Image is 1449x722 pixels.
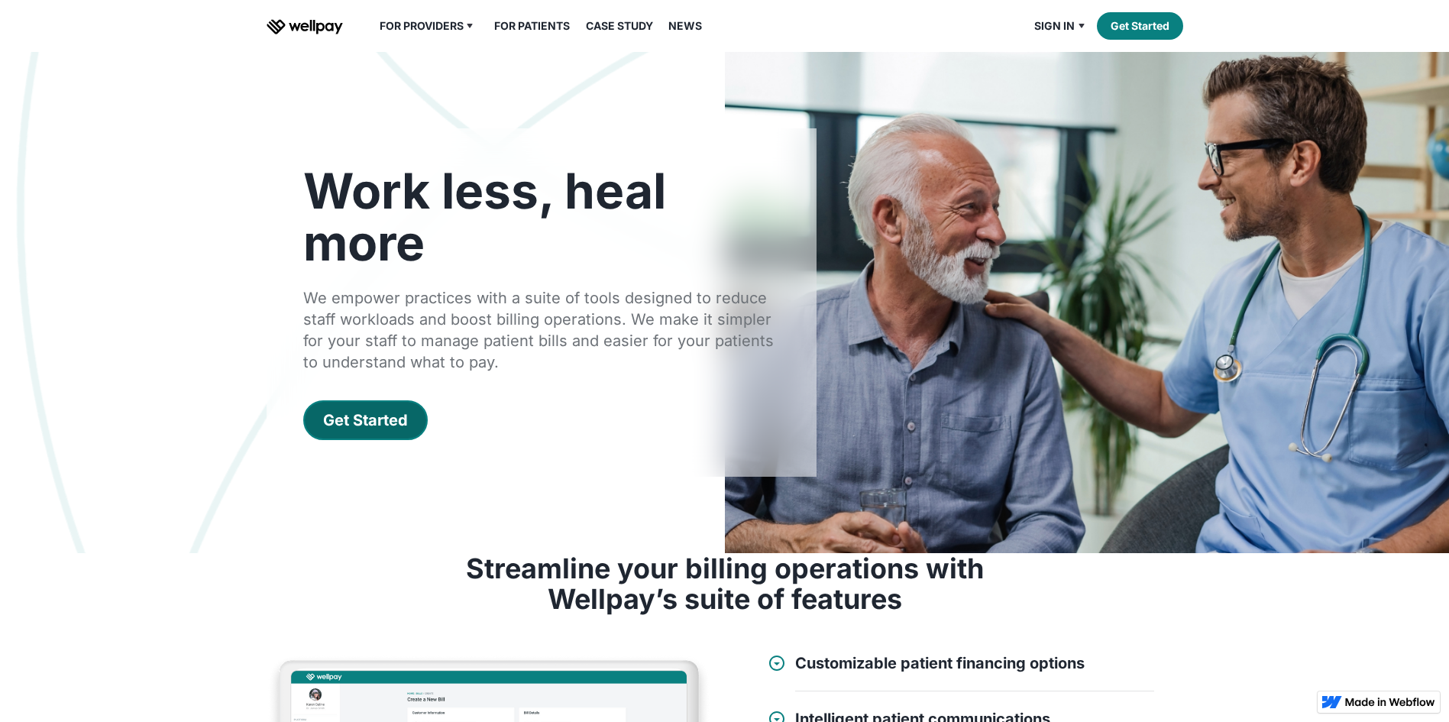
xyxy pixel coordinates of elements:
[267,17,343,35] a: home
[659,17,711,35] a: News
[1025,17,1097,35] div: Sign in
[323,410,408,431] div: Get Started
[485,17,579,35] a: For Patients
[303,400,428,440] a: Get Started
[577,17,662,35] a: Case Study
[450,553,1000,614] h3: Streamline your billing operations with Wellpay’s suite of features
[303,165,780,269] h1: Work less, heal more
[1097,12,1183,40] a: Get Started
[370,17,486,35] div: For Providers
[1345,698,1435,707] img: Made in Webflow
[1034,17,1075,35] div: Sign in
[380,17,464,35] div: For Providers
[795,654,1085,672] h4: Customizable patient financing options
[303,287,780,373] div: We empower practices with a suite of tools designed to reduce staff workloads and boost billing o...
